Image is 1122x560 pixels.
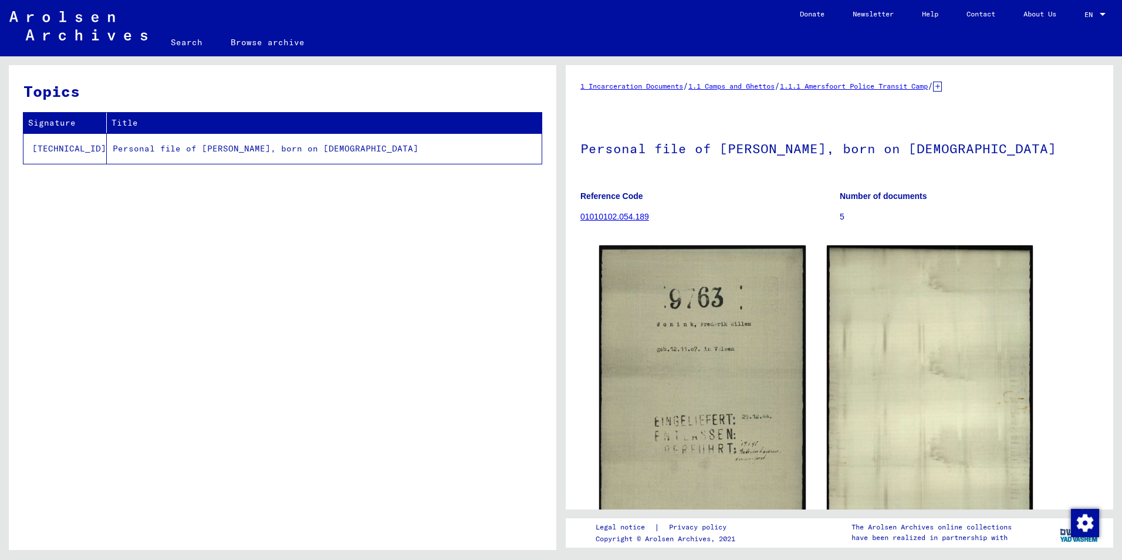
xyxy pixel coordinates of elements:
[928,80,933,91] span: /
[599,245,806,555] img: 001.jpg
[580,122,1099,173] h1: Personal file of [PERSON_NAME], born on [DEMOGRAPHIC_DATA]
[827,245,1033,557] img: 002.jpg
[775,80,780,91] span: /
[596,534,741,544] p: Copyright © Arolsen Archives, 2021
[688,82,775,90] a: 1.1 Camps and Ghettos
[107,113,542,133] th: Title
[851,532,1012,543] p: have been realized in partnership with
[851,522,1012,532] p: The Arolsen Archives online collections
[840,191,927,201] b: Number of documents
[660,521,741,534] a: Privacy policy
[683,80,688,91] span: /
[840,211,1099,223] p: 5
[596,521,654,534] a: Legal notice
[780,82,928,90] a: 1.1.1 Amersfoort Police Transit Camp
[1084,11,1097,19] span: EN
[23,133,107,164] td: [TECHNICAL_ID]
[23,80,541,103] h3: Topics
[9,11,147,41] img: Arolsen_neg.svg
[596,521,741,534] div: |
[107,133,542,164] td: Personal file of [PERSON_NAME], born on [DEMOGRAPHIC_DATA]
[23,113,107,133] th: Signature
[217,28,319,56] a: Browse archive
[157,28,217,56] a: Search
[580,212,649,221] a: 01010102.054.189
[1071,509,1099,537] img: Change consent
[580,191,643,201] b: Reference Code
[1057,518,1101,547] img: yv_logo.png
[580,82,683,90] a: 1 Incarceration Documents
